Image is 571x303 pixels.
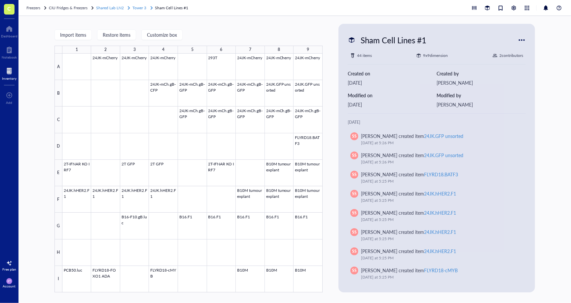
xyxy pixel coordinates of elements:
div: C [54,107,62,133]
div: Inventory [2,76,17,80]
div: E [54,160,62,186]
button: Restore items [97,29,136,40]
div: [PERSON_NAME] created item [361,267,458,274]
span: Import items [60,32,86,37]
div: Created by [437,70,526,77]
div: [PERSON_NAME] [437,79,526,86]
div: 7 [249,46,251,54]
span: SS [352,268,357,274]
span: SS [352,191,357,197]
a: CIU Fridges & Freezers [49,5,95,11]
div: [DATE] at 5:25 PM [361,178,518,185]
span: Restore items [103,32,130,37]
div: 4 [162,46,164,54]
a: SS[PERSON_NAME] created item24JK.hHER2.F1[DATE] at 5:25 PM [348,226,526,245]
div: A [54,54,62,80]
span: SS [352,133,357,139]
div: 2 contributor s [499,52,523,59]
div: [PERSON_NAME] created item [361,190,456,197]
div: 24JK.hHER2.F1 [424,190,456,197]
button: Import items [54,29,92,40]
div: Free plan [2,267,16,271]
span: C [8,4,11,13]
a: SS[PERSON_NAME] created item24JK.GFP unsorted[DATE] at 5:26 PM [348,130,526,149]
a: Shared Lab LN2Tower 3 [96,5,154,11]
div: B [54,80,62,107]
div: I [54,266,62,292]
div: 3 [133,46,136,54]
div: 24JK.GFP unsorted [424,152,463,158]
div: Modified on [348,92,437,99]
div: Notebook [2,55,17,59]
div: D [54,133,62,160]
div: H [54,239,62,266]
a: SS[PERSON_NAME] created item24JK.hHER2.F1[DATE] at 5:25 PM [348,245,526,264]
span: CIU Fridges & Freezers [49,5,88,11]
div: 9 x 9 dimension [423,52,448,59]
div: 2 [104,46,107,54]
div: Account [3,284,16,288]
a: Freezers [26,5,48,11]
div: [DATE] at 5:25 PM [361,216,518,223]
div: [DATE] at 5:25 PM [361,255,518,261]
div: 1 [76,46,78,54]
div: Created on [348,70,437,77]
a: Dashboard [1,23,18,38]
div: [PERSON_NAME] created item [361,132,463,140]
a: SS[PERSON_NAME] created itemFLYRD18-cMYB[DATE] at 5:25 PM [348,264,526,283]
div: G [54,213,62,239]
span: SS [352,152,357,158]
div: [PERSON_NAME] created item [361,209,456,216]
span: SS [352,172,357,178]
span: Freezers [26,5,40,11]
div: [DATE] at 5:25 PM [361,236,518,242]
span: SS [352,248,357,254]
div: FLYRD18.BATF3 [424,171,458,178]
span: Customize box [147,32,177,37]
button: Customize box [141,29,183,40]
div: 24JK.hHER2.F1 [424,229,456,235]
div: 24JK.GFP unsorted [424,133,463,139]
a: Sham Cell Lines #1 [155,5,190,11]
span: ET [8,280,11,282]
div: 24JK.hHER2.F1 [424,209,456,216]
div: 5 [191,46,194,54]
div: F [54,186,62,213]
div: [DATE] at 5:25 PM [361,197,518,204]
div: [DATE] at 5:26 PM [361,140,518,146]
span: SS [352,210,357,216]
div: [DATE] at 5:25 PM [361,274,518,281]
div: 9 [307,46,309,54]
div: [DATE] [348,119,526,126]
div: [DATE] [348,101,437,108]
div: [PERSON_NAME] created item [361,247,456,255]
span: SS [352,229,357,235]
div: [PERSON_NAME] created item [361,151,463,159]
a: Inventory [2,66,17,80]
div: Add [6,101,13,105]
span: Tower 3 [132,5,146,11]
div: [DATE] [348,79,437,86]
a: SS[PERSON_NAME] created item24JK.hHER2.F1[DATE] at 5:25 PM [348,187,526,206]
div: [PERSON_NAME] created item [361,171,458,178]
div: 24JK.hHER2.F1 [424,248,456,254]
a: Notebook [2,45,17,59]
div: 44 items [357,52,372,59]
a: SS[PERSON_NAME] created itemFLYRD18.BATF3[DATE] at 5:25 PM [348,168,526,187]
div: [DATE] at 5:26 PM [361,159,518,165]
a: SS[PERSON_NAME] created item24JK.GFP unsorted[DATE] at 5:26 PM [348,149,526,168]
div: 8 [278,46,280,54]
div: Dashboard [1,34,18,38]
div: FLYRD18-cMYB [424,267,458,274]
div: 6 [220,46,222,54]
div: Sham Cell Lines #1 [358,33,429,47]
div: Modified by [437,92,526,99]
div: [PERSON_NAME] created item [361,228,456,236]
span: Shared Lab LN2 [96,5,124,11]
div: [PERSON_NAME] [437,101,526,108]
a: SS[PERSON_NAME] created item24JK.hHER2.F1[DATE] at 5:25 PM [348,206,526,226]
